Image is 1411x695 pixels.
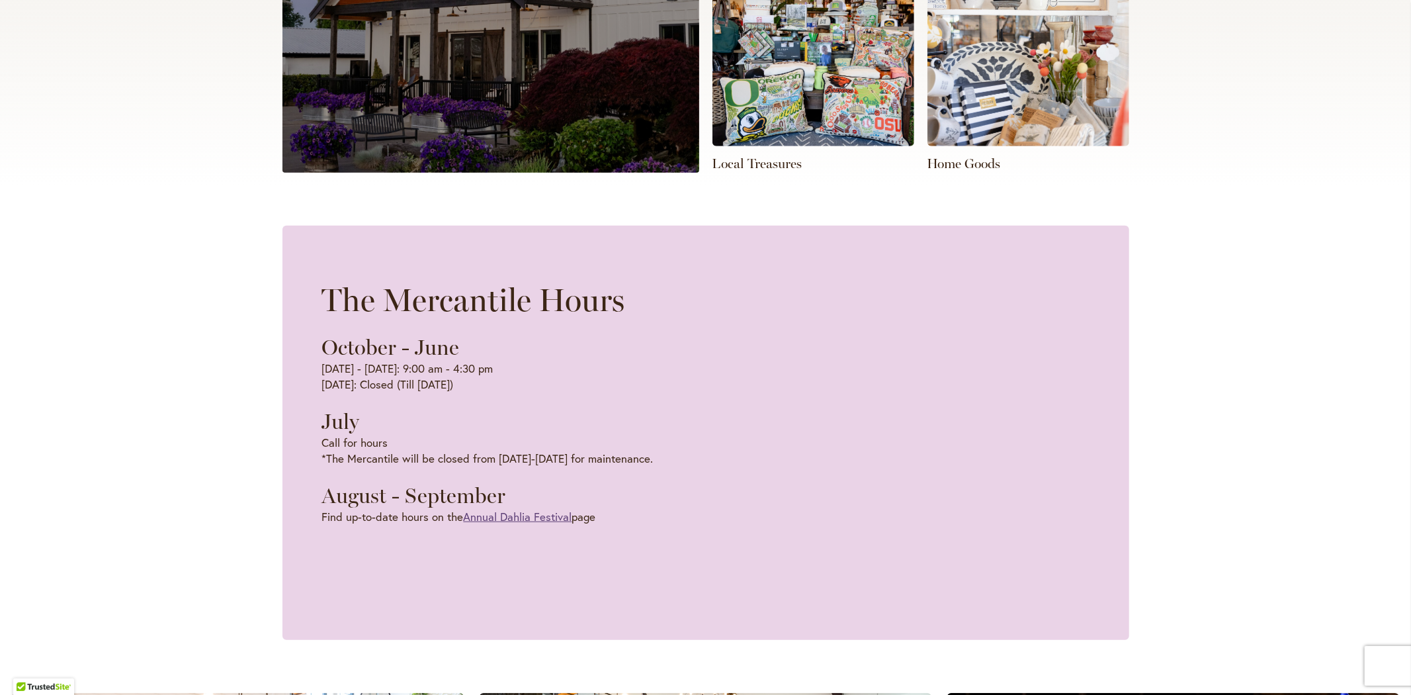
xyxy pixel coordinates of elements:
p: Home Goods [927,154,1129,173]
iframe: Embedded content from Google Maps Platform. [706,265,1090,596]
h3: July [322,408,654,435]
p: *The Mercantile will be closed from [DATE]-[DATE] for maintenance. [322,435,654,467]
p: Local Treasures [712,154,914,173]
h3: October - June [322,334,654,361]
h3: August - September [322,483,654,509]
p: [DATE] - [DATE]: 9:00 am - 4:30 pm [DATE]: Closed (Till [DATE]) [322,361,654,393]
h2: The Mercantile Hours [322,281,654,318]
a: Call for hours [322,435,388,450]
p: Find up-to-date hours on the page [322,509,654,525]
a: Annual Dahlia Festival [464,509,572,524]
